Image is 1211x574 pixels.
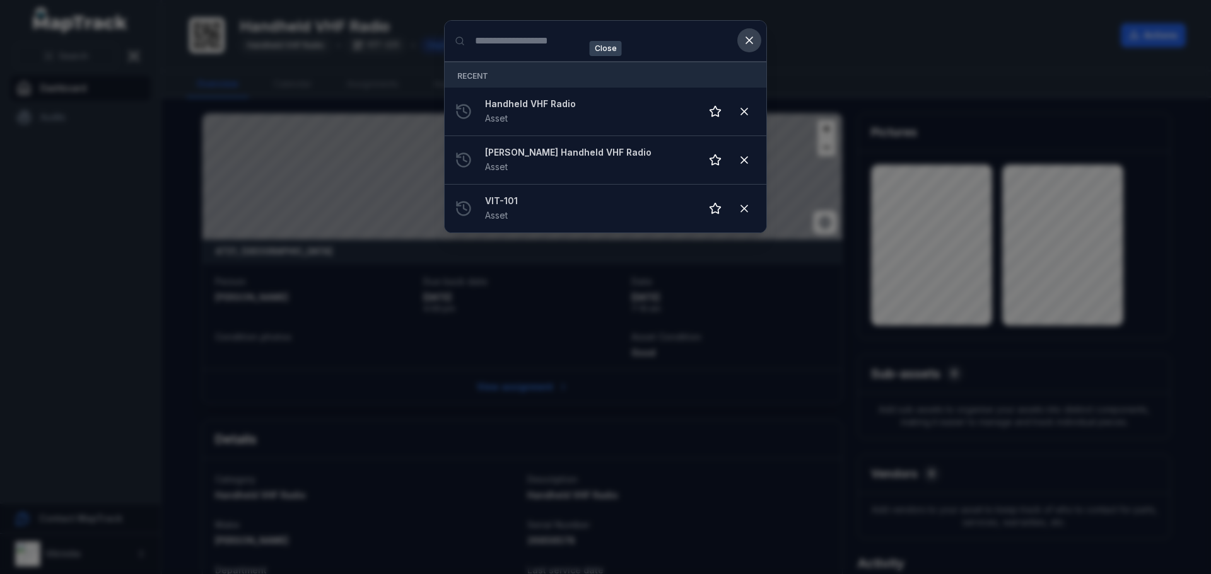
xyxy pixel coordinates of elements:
strong: VIT-101 [485,195,691,207]
a: VIT-101Asset [485,195,691,222]
span: Recent [457,71,488,81]
span: Close [590,41,622,56]
a: [PERSON_NAME] Handheld VHF RadioAsset [485,146,691,174]
a: Handheld VHF RadioAsset [485,98,691,125]
strong: Handheld VHF Radio [485,98,691,110]
span: Asset [485,113,508,123]
strong: [PERSON_NAME] Handheld VHF Radio [485,146,691,159]
span: Asset [485,161,508,172]
span: Asset [485,210,508,221]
